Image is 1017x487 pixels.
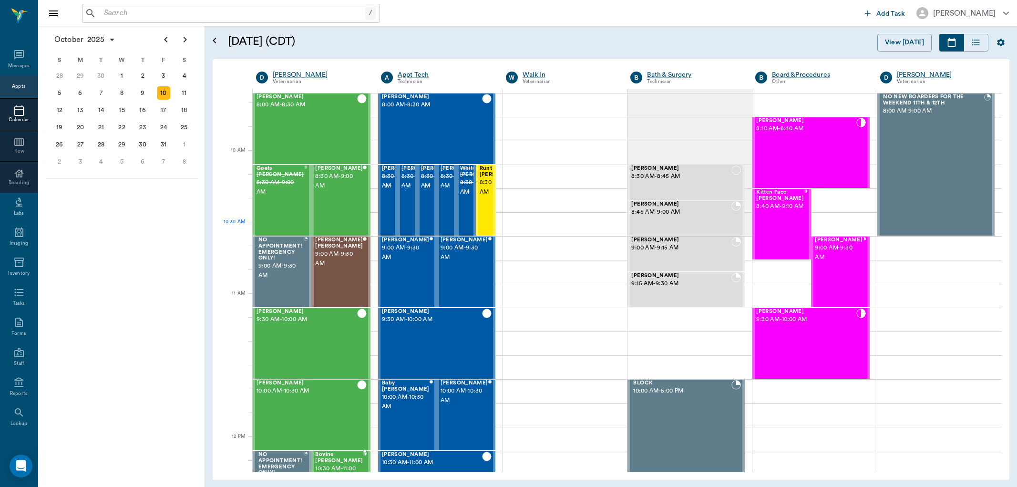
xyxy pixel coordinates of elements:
div: Saturday, November 1, 2025 [177,138,191,151]
div: Wednesday, October 22, 2025 [115,121,129,134]
span: October [52,33,85,46]
button: October2025 [50,30,121,49]
span: [PERSON_NAME] [PERSON_NAME] [315,237,363,249]
div: CANCELED, 8:30 AM - 9:00 AM [437,165,456,236]
div: Imaging [10,240,28,247]
span: [PERSON_NAME] [441,237,488,243]
div: Reports [10,390,28,397]
span: 8:30 AM - 9:00 AM [315,172,363,191]
span: 8:00 AM - 8:30 AM [257,100,357,110]
div: Monday, November 3, 2025 [73,155,87,168]
span: BLOCK [633,380,731,386]
span: 10:00 AM - 10:30 AM [382,393,430,412]
div: 11 AM [220,289,245,312]
div: CANCELED, 8:30 AM - 9:00 AM [398,165,417,236]
div: Saturday, October 18, 2025 [177,104,191,117]
div: W [506,72,518,83]
span: NO NEW BOARDERS FOR THE WEEKEND 11TH & 12TH [883,94,984,106]
span: [PERSON_NAME] [631,237,731,243]
button: Previous page [156,30,175,49]
div: Staff [14,360,24,367]
div: CHECKED_OUT, 8:30 AM - 9:00 AM [311,165,370,236]
div: D [880,72,892,83]
div: CHECKED_OUT, 9:00 AM - 9:30 AM [437,236,495,308]
span: [PERSON_NAME] [631,166,731,172]
div: Thursday, October 23, 2025 [136,121,149,134]
span: 8:00 AM - 8:30 AM [382,100,482,110]
span: 10:00 AM - 10:30 AM [441,386,488,405]
span: 9:00 AM - 9:30 AM [382,243,430,262]
div: CHECKED_OUT, 8:30 AM - 9:00 AM [476,165,495,236]
div: Sunday, October 12, 2025 [53,104,66,117]
span: [PERSON_NAME] [631,273,731,279]
span: [PERSON_NAME] [382,94,482,100]
div: Today, Friday, October 10, 2025 [157,86,170,100]
div: Saturday, October 25, 2025 [177,121,191,134]
div: Technician [647,78,741,86]
div: CANCELED, 8:30 AM - 9:00 AM [417,165,437,236]
div: Messages [8,62,30,70]
button: View [DATE] [877,34,932,52]
span: 9:00 AM - 9:30 AM [315,249,363,269]
div: Tasks [13,300,25,307]
div: Friday, October 17, 2025 [157,104,170,117]
div: Sunday, October 26, 2025 [53,138,66,151]
div: BOOKED, 8:45 AM - 9:00 AM [627,200,745,236]
a: Walk In [523,70,616,80]
div: BOOKED, 9:15 AM - 9:30 AM [627,272,745,308]
div: Thursday, October 2, 2025 [136,69,149,83]
span: 2025 [85,33,106,46]
div: CHECKED_OUT, 9:00 AM - 9:30 AM [378,236,437,308]
div: Veterinarian [897,78,991,86]
span: 10:00 AM - 5:00 PM [633,386,731,396]
span: Goats [PERSON_NAME] [257,166,304,178]
div: Tuesday, October 21, 2025 [94,121,108,134]
span: [PERSON_NAME] [756,309,856,315]
span: [PERSON_NAME] [756,118,856,124]
span: 8:30 AM - 9:00 AM [257,178,304,197]
span: [PERSON_NAME] [257,309,357,315]
div: B [755,72,767,83]
span: 8:30 AM - 9:00 AM [421,172,469,191]
span: Kitten Face [PERSON_NAME] [756,189,804,202]
input: Search [100,7,365,20]
div: CANCELED, 8:30 AM - 9:00 AM [378,165,398,236]
div: Sunday, November 2, 2025 [53,155,66,168]
span: 9:30 AM - 10:00 AM [257,315,357,324]
div: Labs [14,210,24,217]
button: Open calendar [209,22,220,59]
div: Saturday, October 4, 2025 [177,69,191,83]
div: Monday, October 20, 2025 [73,121,87,134]
span: 8:30 AM - 9:00 AM [382,172,430,191]
span: 9:00 AM - 9:30 AM [258,261,304,280]
div: Friday, October 24, 2025 [157,121,170,134]
div: Thursday, October 9, 2025 [136,86,149,100]
div: CHECKED_IN, 8:10 AM - 8:40 AM [752,117,870,188]
span: [PERSON_NAME] [257,94,357,100]
button: Next page [175,30,195,49]
span: 10:00 AM - 10:30 AM [257,386,357,396]
div: S [174,53,195,67]
span: 9:00 AM - 9:30 AM [815,243,863,262]
a: Appt Tech [398,70,492,80]
div: BOOKED, 9:00 AM - 9:30 AM [253,236,311,308]
div: [PERSON_NAME] [273,70,367,80]
div: Sunday, September 28, 2025 [53,69,66,83]
div: T [132,53,153,67]
div: Wednesday, October 1, 2025 [115,69,129,83]
div: Thursday, October 16, 2025 [136,104,149,117]
span: [PERSON_NAME] [441,166,488,172]
div: Friday, October 3, 2025 [157,69,170,83]
div: CHECKED_IN, 9:30 AM - 10:00 AM [752,308,870,379]
div: CHECKED_IN, 9:00 AM - 9:30 AM [811,236,870,308]
span: 8:30 AM - 9:00 AM [460,178,508,197]
a: [PERSON_NAME] [897,70,991,80]
div: CHECKED_OUT, 8:00 AM - 8:30 AM [253,93,370,165]
div: Thursday, October 30, 2025 [136,138,149,151]
span: 8:45 AM - 9:00 AM [631,207,731,217]
div: / [365,7,376,20]
div: Other [772,78,866,86]
div: Veterinarian [523,78,616,86]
